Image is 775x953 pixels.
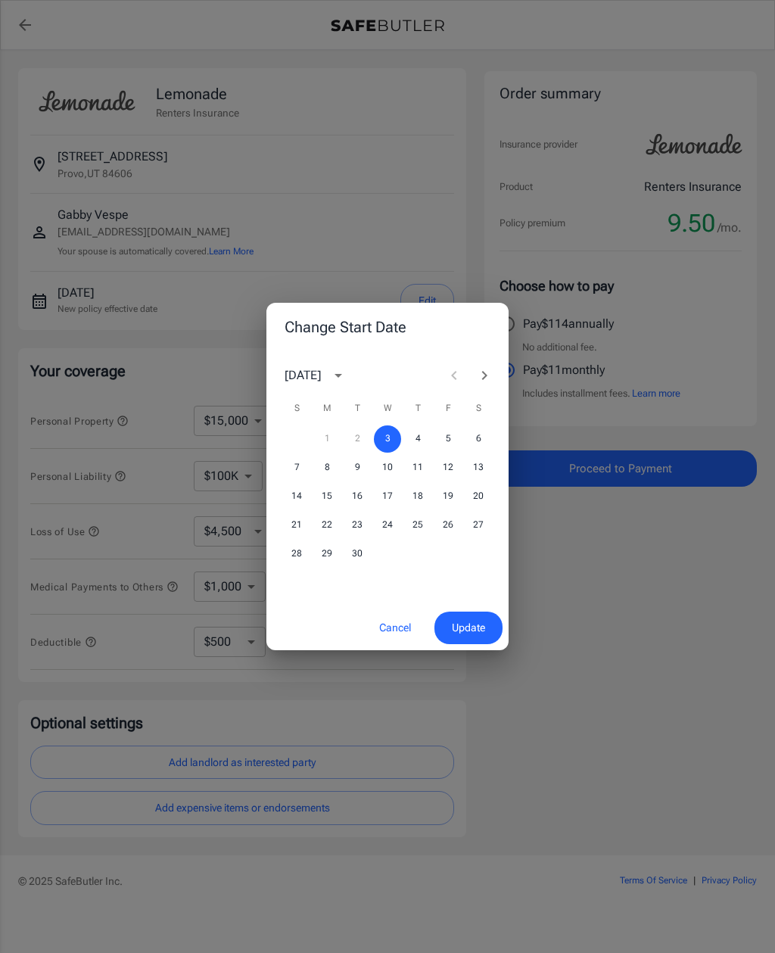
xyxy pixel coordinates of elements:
[313,483,341,510] button: 15
[362,612,428,644] button: Cancel
[374,483,401,510] button: 17
[434,512,462,539] button: 26
[344,512,371,539] button: 23
[344,454,371,481] button: 9
[434,454,462,481] button: 12
[374,512,401,539] button: 24
[283,512,310,539] button: 21
[344,540,371,568] button: 30
[266,303,509,351] h2: Change Start Date
[404,394,431,424] span: Thursday
[283,394,310,424] span: Sunday
[469,360,500,391] button: Next month
[434,612,503,644] button: Update
[313,540,341,568] button: 29
[285,366,321,385] div: [DATE]
[465,394,492,424] span: Saturday
[404,483,431,510] button: 18
[313,454,341,481] button: 8
[283,540,310,568] button: 28
[465,454,492,481] button: 13
[404,425,431,453] button: 4
[344,394,371,424] span: Tuesday
[374,454,401,481] button: 10
[283,483,310,510] button: 14
[404,512,431,539] button: 25
[452,618,485,637] span: Update
[313,512,341,539] button: 22
[465,512,492,539] button: 27
[465,483,492,510] button: 20
[434,425,462,453] button: 5
[465,425,492,453] button: 6
[404,454,431,481] button: 11
[374,394,401,424] span: Wednesday
[344,483,371,510] button: 16
[374,425,401,453] button: 3
[434,394,462,424] span: Friday
[283,454,310,481] button: 7
[325,363,351,388] button: calendar view is open, switch to year view
[434,483,462,510] button: 19
[313,394,341,424] span: Monday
